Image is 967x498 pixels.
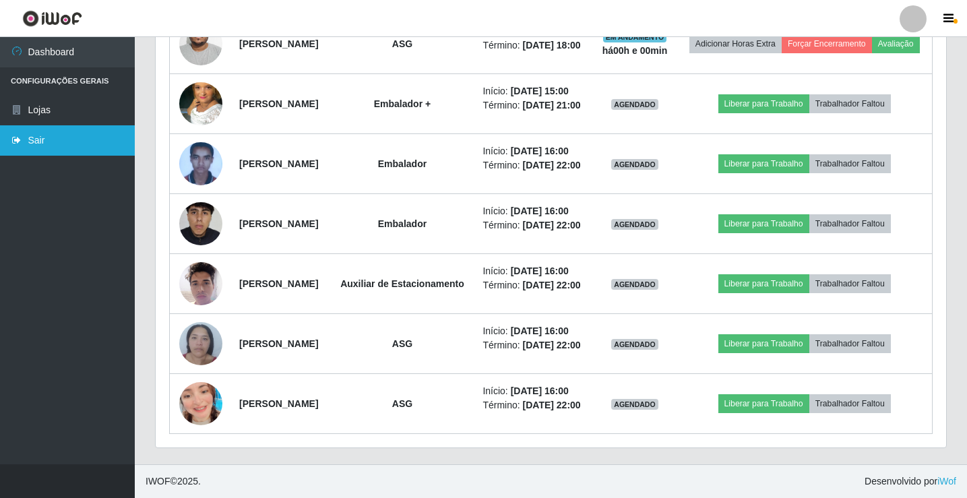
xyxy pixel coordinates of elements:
[482,264,584,278] li: Início:
[523,100,581,111] time: [DATE] 21:00
[239,98,318,109] strong: [PERSON_NAME]
[22,10,82,27] img: CoreUI Logo
[239,278,318,289] strong: [PERSON_NAME]
[809,394,891,413] button: Trabalhador Faltou
[482,158,584,173] li: Término:
[782,34,872,53] button: Forçar Encerramento
[809,274,891,293] button: Trabalhador Faltou
[809,214,891,233] button: Trabalhador Faltou
[378,158,427,169] strong: Embalador
[523,160,581,170] time: [DATE] 22:00
[239,398,318,409] strong: [PERSON_NAME]
[392,338,412,349] strong: ASG
[179,136,222,192] img: 1673386012464.jpeg
[511,385,569,396] time: [DATE] 16:00
[374,98,431,109] strong: Embalador +
[937,476,956,487] a: iWof
[511,206,569,216] time: [DATE] 16:00
[179,65,222,142] img: 1736270494811.jpeg
[179,255,222,312] img: 1725546046209.jpeg
[482,278,584,292] li: Término:
[718,394,809,413] button: Liberar para Trabalho
[611,399,658,410] span: AGENDADO
[482,324,584,338] li: Início:
[718,154,809,173] button: Liberar para Trabalho
[523,220,581,230] time: [DATE] 22:00
[511,266,569,276] time: [DATE] 16:00
[809,94,891,113] button: Trabalhador Faltou
[611,339,658,350] span: AGENDADO
[146,474,201,489] span: © 2025 .
[872,34,920,53] button: Avaliação
[482,144,584,158] li: Início:
[482,98,584,113] li: Término:
[239,218,318,229] strong: [PERSON_NAME]
[602,45,668,56] strong: há 00 h e 00 min
[511,86,569,96] time: [DATE] 15:00
[392,38,412,49] strong: ASG
[865,474,956,489] span: Desenvolvido por
[482,84,584,98] li: Início:
[340,278,464,289] strong: Auxiliar de Estacionamento
[718,334,809,353] button: Liberar para Trabalho
[718,94,809,113] button: Liberar para Trabalho
[239,158,318,169] strong: [PERSON_NAME]
[482,218,584,232] li: Término:
[179,365,222,442] img: 1757779706690.jpeg
[482,398,584,412] li: Término:
[611,159,658,170] span: AGENDADO
[611,219,658,230] span: AGENDADO
[603,32,667,42] span: EM ANDAMENTO
[611,99,658,110] span: AGENDADO
[809,154,891,173] button: Trabalhador Faltou
[482,204,584,218] li: Início:
[378,218,427,229] strong: Embalador
[689,34,782,53] button: Adicionar Horas Extra
[523,400,581,410] time: [DATE] 22:00
[718,214,809,233] button: Liberar para Trabalho
[179,176,222,272] img: 1733491183363.jpeg
[523,40,581,51] time: [DATE] 18:00
[523,340,581,350] time: [DATE] 22:00
[482,38,584,53] li: Término:
[718,274,809,293] button: Liberar para Trabalho
[523,280,581,290] time: [DATE] 22:00
[611,279,658,290] span: AGENDADO
[239,338,318,349] strong: [PERSON_NAME]
[482,384,584,398] li: Início:
[239,38,318,49] strong: [PERSON_NAME]
[179,315,222,372] img: 1751112478623.jpeg
[809,334,891,353] button: Trabalhador Faltou
[482,338,584,352] li: Término:
[392,398,412,409] strong: ASG
[146,476,170,487] span: IWOF
[511,146,569,156] time: [DATE] 16:00
[511,325,569,336] time: [DATE] 16:00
